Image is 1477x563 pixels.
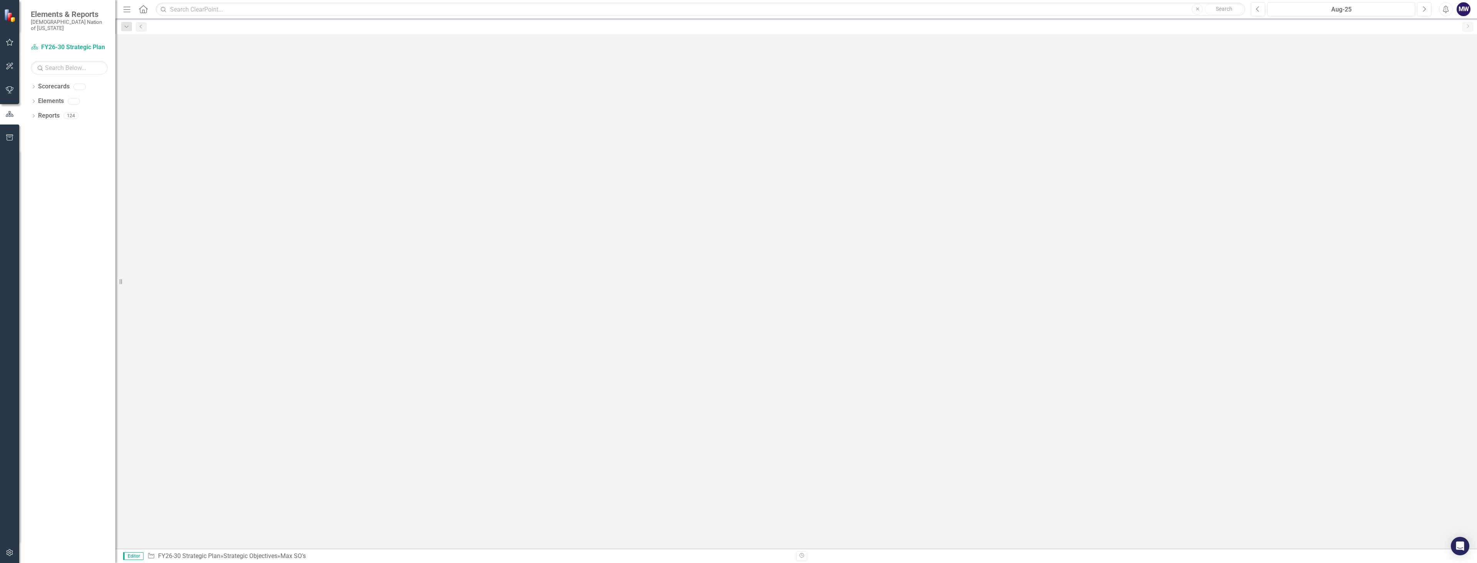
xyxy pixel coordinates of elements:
button: Aug-25 [1267,2,1415,16]
a: Scorecards [38,82,70,91]
button: Search [1205,4,1243,15]
a: Strategic Objectives [223,552,277,560]
a: Elements [38,97,64,106]
input: Search ClearPoint... [156,3,1245,16]
button: MW [1457,2,1470,16]
a: Reports [38,111,60,120]
span: Elements & Reports [31,10,108,19]
div: Max SO's [280,552,306,560]
img: ClearPoint Strategy [4,9,17,22]
input: Search Below... [31,61,108,75]
a: FY26-30 Strategic Plan [158,552,220,560]
small: [DEMOGRAPHIC_DATA] Nation of [US_STATE] [31,19,108,32]
span: Search [1216,6,1232,12]
div: 124 [63,113,78,119]
a: FY26-30 Strategic Plan [31,43,108,52]
div: Open Intercom Messenger [1451,537,1469,555]
div: Aug-25 [1270,5,1412,14]
span: Editor [123,552,143,560]
div: » » [147,552,790,561]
